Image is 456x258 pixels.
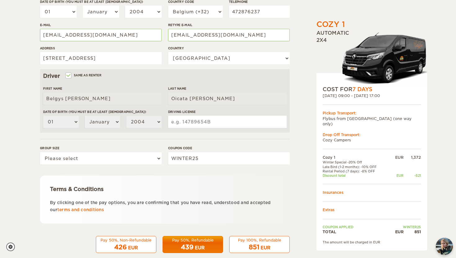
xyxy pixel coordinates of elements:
input: e.g. 14789654B [168,116,287,128]
button: chat-button [436,238,453,255]
input: e.g. Smith [168,92,287,105]
td: TOTAL [323,229,389,234]
div: Terms & Conditions [50,185,280,193]
td: Cozy 1 [323,155,389,160]
label: Driving License [168,109,287,114]
div: EUR [389,155,404,160]
div: EUR [389,173,404,178]
div: Pay 100%, Refundable [233,238,286,243]
div: 1,372 [404,155,421,160]
label: First Name [43,86,162,91]
label: Date of birth (You must be at least [DEMOGRAPHIC_DATA]) [43,109,162,114]
td: Rental Period (7 days): -8% OFF [323,169,389,173]
div: EUR [261,245,270,251]
div: The amount will be charged in EUR [323,240,421,244]
div: EUR [195,245,205,251]
div: Cozy 1 [316,19,345,30]
td: Extras [323,207,421,212]
span: 7 Days [352,86,372,92]
div: Pay 50%, Non-Refundable [100,238,152,243]
div: [DATE] 09:00 - [DATE] 17:00 [323,93,421,98]
input: Same as renter [66,74,70,78]
img: Freyja at Cozy Campers [436,238,453,255]
a: Cookie settings [6,242,19,251]
span: 851 [249,243,259,251]
input: e.g. example@example.com [168,29,290,41]
input: e.g. William [43,92,162,105]
img: Stuttur-m-c-logo-2.png [341,32,427,86]
td: Coupon applied [323,225,389,229]
label: Address [40,46,162,51]
a: terms and conditions [57,207,104,212]
div: Drop Off Transport: [323,132,421,137]
div: 851 [404,229,421,234]
span: 439 [181,243,194,251]
div: EUR [128,245,138,251]
label: Country [168,46,290,51]
td: WINTER25 [389,225,421,229]
label: E-mail [40,23,162,27]
div: EUR [389,229,404,234]
td: Late Bird (1-2 months): -10% OFF [323,164,389,169]
span: 426 [114,243,127,251]
input: e.g. 1 234 567 890 [229,6,290,18]
td: Winter Special -20% Off [323,160,389,164]
div: Automatic 2x4 [316,30,427,86]
label: Last Name [168,86,287,91]
div: Driver [43,72,287,80]
div: -521 [404,173,421,178]
button: Pay 50%, Refundable 439 EUR [163,236,223,253]
div: COST FOR [323,86,421,93]
label: Retype E-mail [168,23,290,27]
td: Flybus from [GEOGRAPHIC_DATA] (one way only) [323,116,421,126]
div: Pay 50%, Refundable [167,238,219,243]
button: Pay 100%, Refundable 851 EUR [229,236,290,253]
td: Insurances [323,190,421,195]
td: Discount total [323,173,389,178]
label: Same as renter [66,72,101,78]
div: Pickup Transport: [323,110,421,116]
label: Coupon code [168,146,290,150]
input: e.g. Street, City, Zip Code [40,52,162,64]
td: Cozy Campers [323,137,421,143]
label: Group size [40,146,162,150]
p: By clicking one of the pay options, you are confirming that you have read, understood and accepte... [50,199,280,214]
input: e.g. example@example.com [40,29,162,41]
button: Pay 50%, Non-Refundable 426 EUR [96,236,156,253]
